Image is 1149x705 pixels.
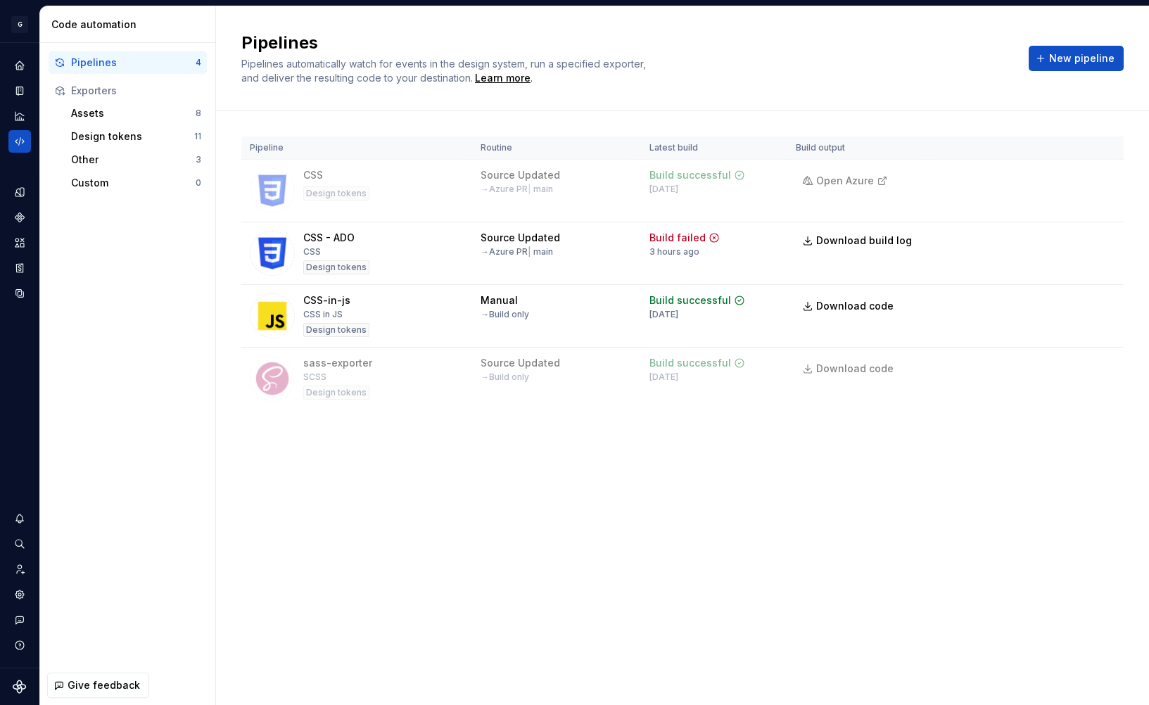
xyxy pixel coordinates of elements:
span: Open Azure [816,174,874,188]
div: 3 hours ago [649,246,699,258]
div: Design tokens [303,186,369,201]
div: → Azure PR main [481,184,553,195]
div: → Build only [481,371,529,383]
button: G [3,9,37,39]
a: Learn more [475,71,531,85]
button: Custom0 [65,172,207,194]
span: Download code [816,362,894,376]
a: Home [8,54,31,77]
div: Build successful [649,356,731,370]
span: Pipelines automatically watch for events in the design system, run a specified exporter, and deli... [241,58,649,84]
a: Download code [796,356,903,381]
div: CSS - ADO [303,231,355,245]
a: Open Azure [796,177,894,189]
div: Other [71,153,196,167]
button: Download build log [796,228,921,253]
span: . [473,73,533,84]
div: Design tokens [71,129,194,144]
a: Assets [8,231,31,254]
div: 8 [196,108,201,119]
a: Settings [8,583,31,606]
span: | [528,246,531,257]
span: | [528,184,531,194]
span: Give feedback [68,678,140,692]
div: sass-exporter [303,356,372,370]
div: Pipelines [71,56,196,70]
div: Manual [481,293,518,307]
div: Source Updated [481,168,560,182]
button: Contact support [8,609,31,631]
button: Give feedback [47,673,149,698]
button: Notifications [8,507,31,530]
div: CSS [303,168,323,182]
a: Data sources [8,282,31,305]
div: [DATE] [649,184,678,195]
div: Design tokens [303,323,369,337]
div: CSS in JS [303,309,343,320]
div: Exporters [71,84,201,98]
div: → Build only [481,309,529,320]
div: Design tokens [303,386,369,400]
a: Invite team [8,558,31,580]
a: Components [8,206,31,229]
div: 3 [196,154,201,165]
svg: Supernova Logo [13,680,27,694]
th: Routine [472,136,641,160]
div: Build successful [649,293,731,307]
div: CSS-in-js [303,293,350,307]
div: Build failed [649,231,706,245]
button: Design tokens11 [65,125,207,148]
span: Download code [816,299,894,313]
button: Pipelines4 [49,51,207,74]
button: Other3 [65,148,207,171]
button: Search ⌘K [8,533,31,555]
th: Pipeline [241,136,472,160]
div: SCSS [303,371,326,383]
th: Build output [787,136,929,160]
div: Source Updated [481,356,560,370]
div: [DATE] [649,309,678,320]
div: Code automation [51,18,210,32]
a: Design tokens [8,181,31,203]
th: Latest build [641,136,787,160]
a: Analytics [8,105,31,127]
div: 0 [196,177,201,189]
a: Code automation [8,130,31,153]
div: 11 [194,131,201,142]
a: Documentation [8,80,31,102]
span: Download build log [816,234,912,248]
a: Storybook stories [8,257,31,279]
div: Design tokens [303,260,369,274]
div: G [11,16,28,33]
button: Open Azure [796,168,894,193]
button: Assets8 [65,102,207,125]
div: Source Updated [481,231,560,245]
span: New pipeline [1049,51,1115,65]
div: Assets [71,106,196,120]
div: Custom [71,176,196,190]
a: Download code [796,293,903,319]
div: CSS [303,246,321,258]
div: → Azure PR main [481,246,553,258]
h2: Pipelines [241,32,1012,54]
div: Build successful [649,168,731,182]
div: 4 [196,57,201,68]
